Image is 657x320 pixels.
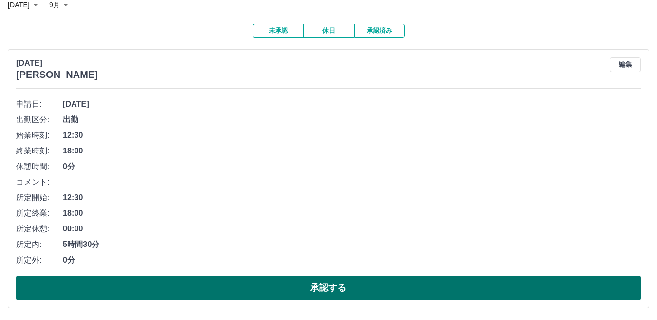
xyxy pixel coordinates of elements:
[16,254,63,266] span: 所定外:
[16,207,63,219] span: 所定終業:
[16,276,641,300] button: 承認する
[63,192,641,204] span: 12:30
[16,192,63,204] span: 所定開始:
[16,145,63,157] span: 終業時刻:
[16,239,63,250] span: 所定内:
[16,69,98,80] h3: [PERSON_NAME]
[16,130,63,141] span: 始業時刻:
[63,98,641,110] span: [DATE]
[16,98,63,110] span: 申請日:
[63,161,641,172] span: 0分
[16,176,63,188] span: コメント:
[354,24,405,38] button: 承認済み
[16,161,63,172] span: 休憩時間:
[63,207,641,219] span: 18:00
[63,239,641,250] span: 5時間30分
[16,114,63,126] span: 出勤区分:
[63,114,641,126] span: 出勤
[63,223,641,235] span: 00:00
[63,130,641,141] span: 12:30
[16,223,63,235] span: 所定休憩:
[63,145,641,157] span: 18:00
[16,57,98,69] p: [DATE]
[610,57,641,72] button: 編集
[303,24,354,38] button: 休日
[253,24,303,38] button: 未承認
[63,254,641,266] span: 0分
